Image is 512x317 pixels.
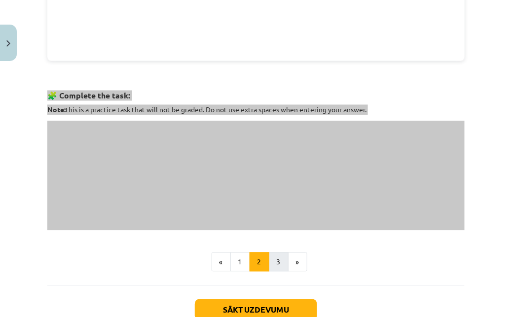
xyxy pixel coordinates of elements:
button: 2 [250,253,269,272]
nav: Page navigation example [47,253,465,272]
button: 3 [269,253,289,272]
img: icon-close-lesson-0947bae3869378f0d4975bcd49f059093ad1ed9edebbc8119c70593378902aed.svg [6,40,10,47]
button: » [288,253,307,272]
strong: 🧩 Complete the task: [47,91,130,101]
strong: Note: [47,105,66,114]
button: 1 [230,253,250,272]
button: « [212,253,231,272]
iframe: Past Tenses [47,121,465,228]
span: this is a practice task that will not be graded. Do not use extra spaces when entering your answer. [47,105,366,114]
